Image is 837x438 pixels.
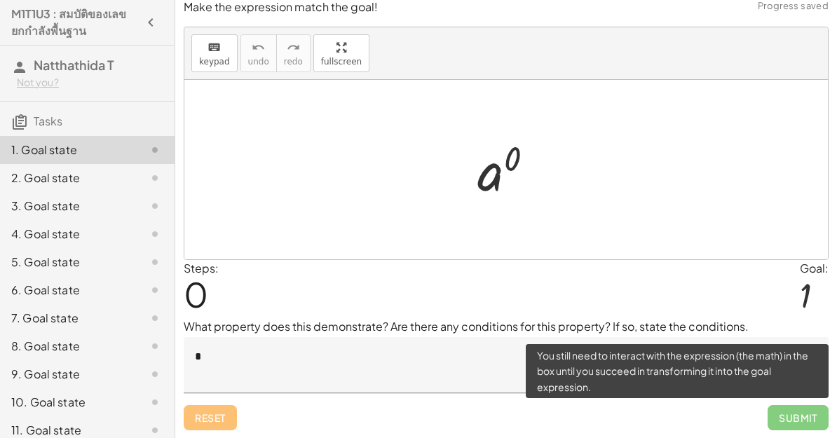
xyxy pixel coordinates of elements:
span: keypad [199,57,230,67]
i: keyboard [207,39,221,56]
button: keyboardkeypad [191,34,238,72]
div: 3. Goal state [11,198,124,214]
i: Task not started. [147,254,163,271]
label: Steps: [184,261,219,275]
div: 7. Goal state [11,310,124,327]
h4: M1T1U3 : สมบัติของเลขยกกำลังพื้นฐาน [11,6,138,39]
i: Task not started. [147,310,163,327]
i: Task not started. [147,170,163,186]
div: 8. Goal state [11,338,124,355]
div: 10. Goal state [11,394,124,411]
span: Tasks [34,114,62,128]
i: Task not started. [147,366,163,383]
div: 5. Goal state [11,254,124,271]
div: 1. Goal state [11,142,124,158]
div: 6. Goal state [11,282,124,299]
p: What property does this demonstrate? Are there any conditions for this property? If so, state the... [184,318,829,335]
button: undoundo [240,34,277,72]
span: undo [248,57,269,67]
i: Task not started. [147,142,163,158]
i: Task not started. [147,226,163,242]
button: fullscreen [313,34,369,72]
div: Goal: [800,260,829,277]
span: fullscreen [321,57,362,67]
button: redoredo [276,34,311,72]
span: 0 [184,273,208,315]
i: Task not started. [147,338,163,355]
i: Task not started. [147,198,163,214]
div: 2. Goal state [11,170,124,186]
div: 9. Goal state [11,366,124,383]
i: undo [252,39,265,56]
div: 4. Goal state [11,226,124,242]
i: redo [287,39,300,56]
span: Natthathida T [34,57,114,73]
i: Task not started. [147,394,163,411]
div: Not you? [17,76,163,90]
i: Task not started. [147,282,163,299]
span: redo [284,57,303,67]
